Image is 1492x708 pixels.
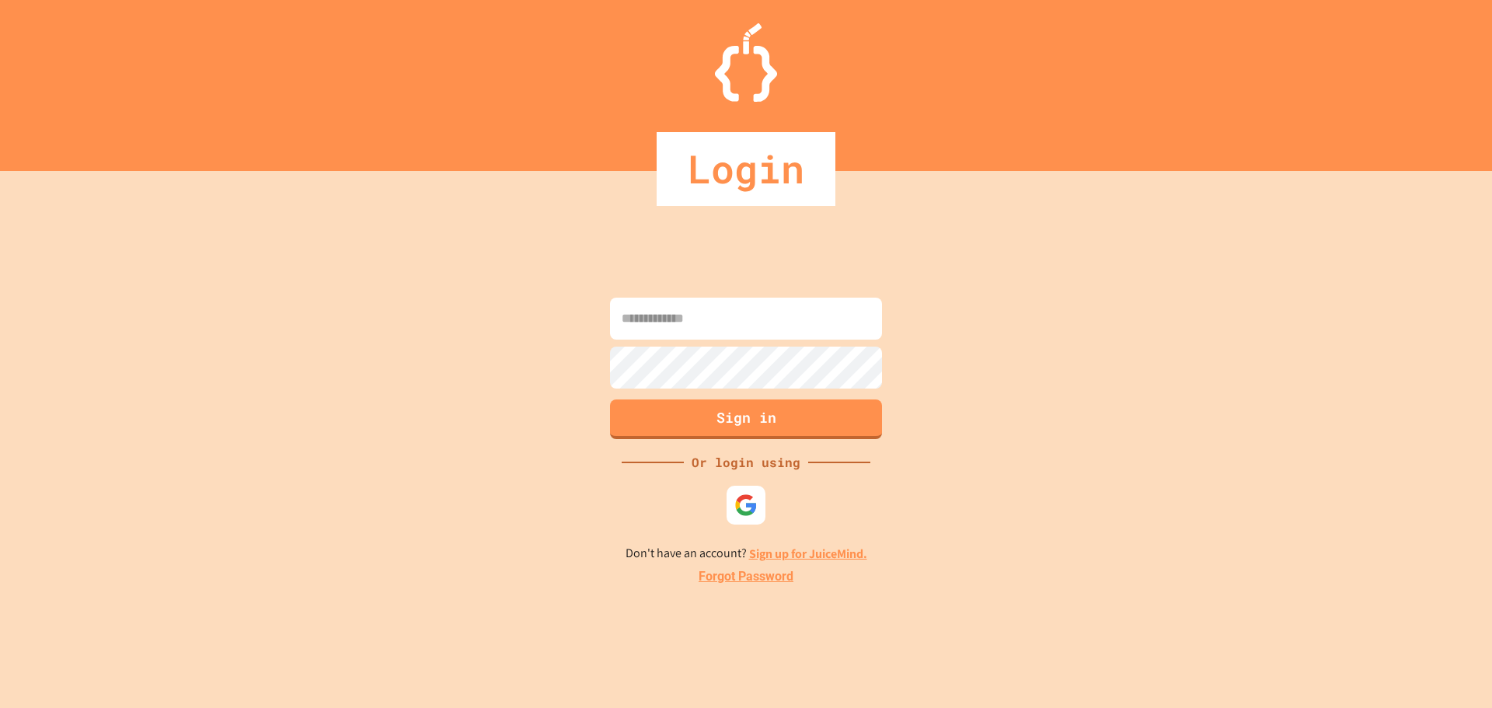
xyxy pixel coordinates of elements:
[657,132,835,206] div: Login
[749,546,867,562] a: Sign up for JuiceMind.
[610,399,882,439] button: Sign in
[699,567,793,586] a: Forgot Password
[715,23,777,102] img: Logo.svg
[684,453,808,472] div: Or login using
[734,494,758,517] img: google-icon.svg
[626,544,867,563] p: Don't have an account?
